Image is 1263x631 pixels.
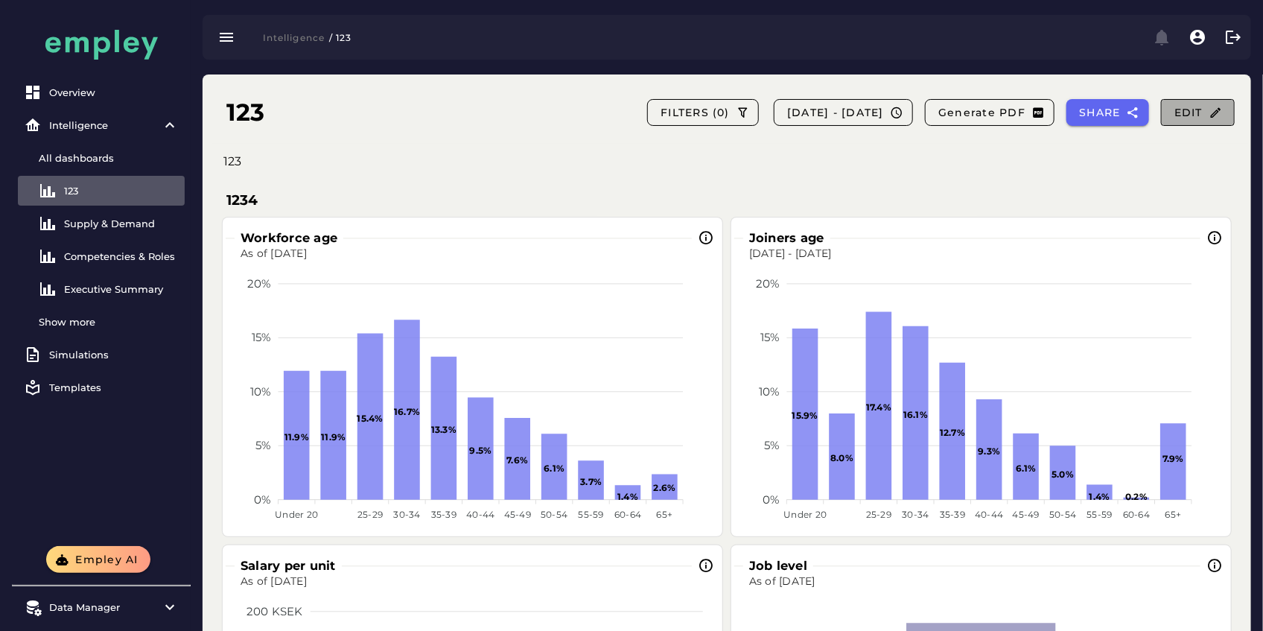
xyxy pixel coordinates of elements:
[18,143,185,173] a: All dashboards
[18,209,185,238] a: Supply & Demand
[226,95,264,130] h1: 123
[357,509,383,520] tspan: 25-29
[275,509,318,520] tspan: Under 20
[657,509,673,520] tspan: 65+
[866,509,891,520] tspan: 25-29
[49,601,153,613] div: Data Manager
[328,32,351,43] span: / 123
[49,119,153,131] div: Intelligence
[504,509,531,520] tspan: 45-49
[760,331,780,345] tspan: 15%
[541,509,567,520] tspan: 50-54
[756,276,780,291] tspan: 20%
[253,27,325,48] button: Intelligence
[759,384,780,399] tspan: 10%
[247,276,271,291] tspan: 20%
[18,176,185,206] a: 123
[250,384,271,399] tspan: 10%
[743,229,830,247] h3: Joiners age
[763,492,780,507] tspan: 0%
[18,77,185,107] a: Overview
[18,372,185,402] a: Templates
[902,509,929,520] tspan: 30-34
[252,331,271,345] tspan: 15%
[1165,509,1182,520] tspan: 65+
[1013,509,1040,520] tspan: 45-49
[774,99,913,126] button: [DATE] - [DATE]
[18,340,185,370] a: Simulations
[223,153,1254,171] p: 123
[262,32,325,43] span: Intelligence
[975,509,1003,520] tspan: 40-44
[39,152,179,164] div: All dashboards
[743,557,813,574] h3: Job level
[235,229,343,247] h3: Workforce age
[783,509,827,520] tspan: Under 20
[235,557,342,574] h3: Salary per unit
[18,241,185,271] a: Competencies & Roles
[1049,509,1076,520] tspan: 50-54
[579,509,604,520] tspan: 55-59
[764,439,780,453] tspan: 5%
[1123,509,1150,520] tspan: 60-64
[39,316,179,328] div: Show more
[393,509,420,520] tspan: 30-34
[660,106,730,119] span: FILTERS (0)
[938,106,1025,119] span: Generate PDF
[466,509,494,520] tspan: 40-44
[49,381,179,393] div: Templates
[940,509,965,520] tspan: 35-39
[1087,509,1113,520] tspan: 55-59
[255,439,271,453] tspan: 5%
[1174,106,1222,119] span: Edit
[74,553,139,566] span: Empley AI
[64,250,179,262] div: Competencies & Roles
[64,218,179,229] div: Supply & Demand
[49,349,179,361] div: Simulations
[64,185,179,197] div: 123
[786,106,884,119] span: [DATE] - [DATE]
[1161,99,1235,126] button: Edit
[1066,99,1149,126] button: SHARE
[647,99,759,126] button: FILTERS (0)
[325,27,362,48] button: / 123
[431,509,456,520] tspan: 35-39
[246,604,303,618] tspan: 200 KSEK
[925,99,1054,126] button: Generate PDF
[64,283,179,295] div: Executive Summary
[1078,106,1121,119] span: SHARE
[614,509,641,520] tspan: 60-64
[254,492,271,507] tspan: 0%
[18,274,185,304] a: Executive Summary
[49,86,179,98] div: Overview
[226,190,1227,211] h3: 1234
[46,546,150,573] button: Empley AI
